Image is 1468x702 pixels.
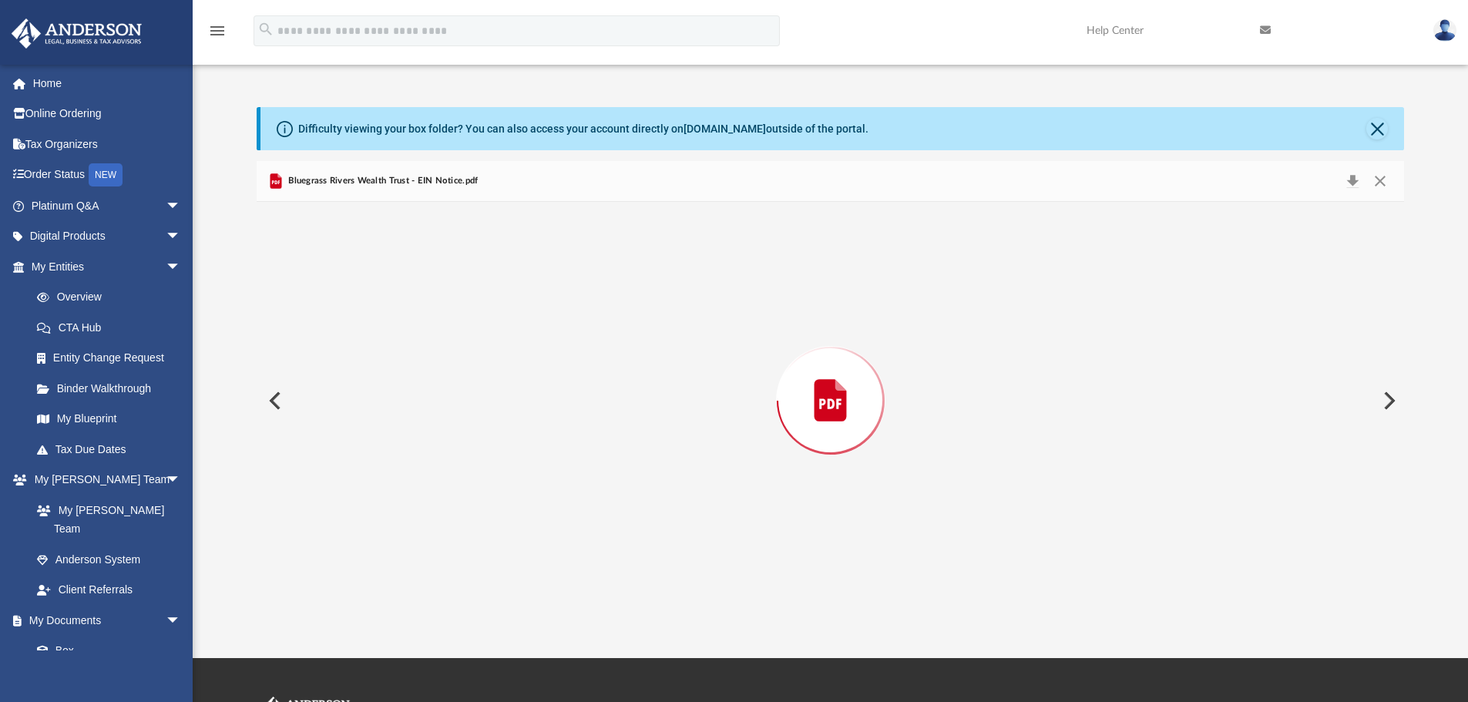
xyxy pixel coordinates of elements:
button: Close [1366,118,1388,139]
a: Tax Due Dates [22,434,204,465]
a: Platinum Q&Aarrow_drop_down [11,190,204,221]
button: Next File [1371,379,1405,422]
a: My Blueprint [22,404,197,435]
span: arrow_drop_down [166,221,197,253]
span: arrow_drop_down [166,251,197,283]
button: Download [1339,170,1366,192]
span: arrow_drop_down [166,605,197,637]
a: CTA Hub [22,312,204,343]
a: [DOMAIN_NAME] [684,123,766,135]
button: Previous File [257,379,291,422]
span: arrow_drop_down [166,465,197,496]
div: Preview [257,161,1405,600]
a: Home [11,68,204,99]
i: search [257,21,274,38]
img: User Pic [1433,19,1456,42]
a: Entity Change Request [22,343,204,374]
i: menu [208,22,227,40]
a: Order StatusNEW [11,160,204,191]
a: menu [208,29,227,40]
a: My [PERSON_NAME] Team [22,495,189,544]
a: Anderson System [22,544,197,575]
div: NEW [89,163,123,186]
button: Close [1366,170,1394,192]
a: My Entitiesarrow_drop_down [11,251,204,282]
a: My Documentsarrow_drop_down [11,605,197,636]
span: arrow_drop_down [166,190,197,222]
div: Difficulty viewing your box folder? You can also access your account directly on outside of the p... [298,121,868,137]
a: Overview [22,282,204,313]
a: Tax Organizers [11,129,204,160]
a: Client Referrals [22,575,197,606]
a: Binder Walkthrough [22,373,204,404]
a: My [PERSON_NAME] Teamarrow_drop_down [11,465,197,495]
img: Anderson Advisors Platinum Portal [7,18,146,49]
a: Digital Productsarrow_drop_down [11,221,204,252]
a: Box [22,636,189,667]
span: Bluegrass Rivers Wealth Trust - EIN Notice.pdf [285,174,478,188]
a: Online Ordering [11,99,204,129]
